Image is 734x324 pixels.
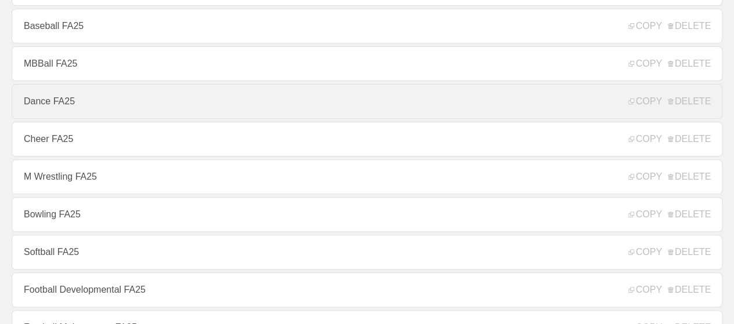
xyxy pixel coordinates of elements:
span: COPY [628,209,661,220]
a: Baseball FA25 [12,9,722,43]
a: Cheer FA25 [12,122,722,156]
span: COPY [628,172,661,182]
span: DELETE [668,96,711,107]
span: COPY [628,21,661,31]
a: Dance FA25 [12,84,722,119]
a: Bowling FA25 [12,197,722,232]
span: COPY [628,285,661,295]
span: COPY [628,247,661,257]
span: DELETE [668,172,711,182]
span: DELETE [668,134,711,144]
a: M Wrestling FA25 [12,159,722,194]
span: DELETE [668,209,711,220]
a: Football Developmental FA25 [12,272,722,307]
span: DELETE [668,247,711,257]
span: COPY [628,59,661,69]
span: DELETE [668,59,711,69]
span: COPY [628,96,661,107]
span: DELETE [668,285,711,295]
iframe: Chat Widget [676,268,734,324]
span: DELETE [668,21,711,31]
a: Softball FA25 [12,235,722,270]
a: MBBall FA25 [12,46,722,81]
span: COPY [628,134,661,144]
